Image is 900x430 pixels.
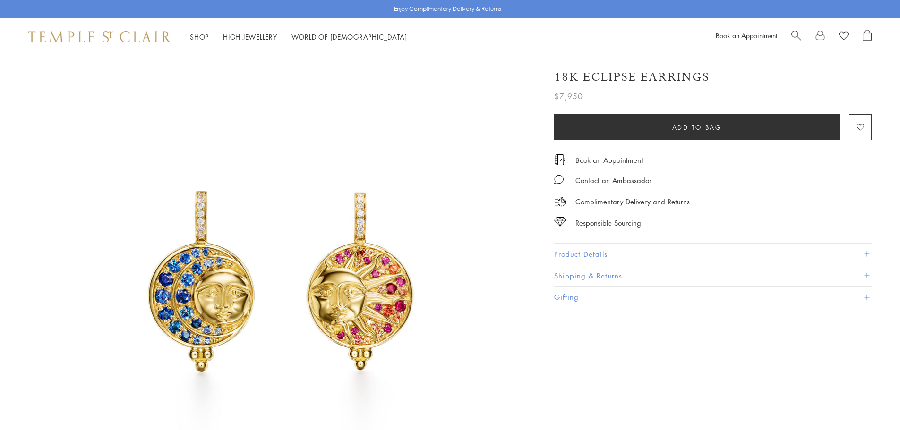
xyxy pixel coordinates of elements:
button: Gifting [554,287,872,308]
a: Search [791,30,801,44]
a: ShopShop [190,32,209,42]
img: icon_delivery.svg [554,196,566,208]
div: Contact an Ambassador [575,175,651,186]
a: View Wishlist [839,30,849,44]
p: Complimentary Delivery and Returns [575,196,690,208]
button: Product Details [554,244,872,265]
a: Book an Appointment [716,31,777,40]
a: Open Shopping Bag [863,30,872,44]
img: icon_appointment.svg [554,154,566,165]
a: High JewelleryHigh Jewellery [223,32,277,42]
a: Book an Appointment [575,155,643,165]
div: Responsible Sourcing [575,217,641,229]
img: MessageIcon-01_2.svg [554,175,564,184]
span: $7,950 [554,90,583,102]
a: World of [DEMOGRAPHIC_DATA]World of [DEMOGRAPHIC_DATA] [291,32,407,42]
p: Enjoy Complimentary Delivery & Returns [394,4,501,14]
img: Temple St. Clair [28,31,171,42]
button: Shipping & Returns [554,265,872,287]
h1: 18K Eclipse Earrings [554,69,710,85]
nav: Main navigation [190,31,407,43]
button: Add to bag [554,114,840,140]
img: icon_sourcing.svg [554,217,566,227]
span: Add to bag [672,122,722,133]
